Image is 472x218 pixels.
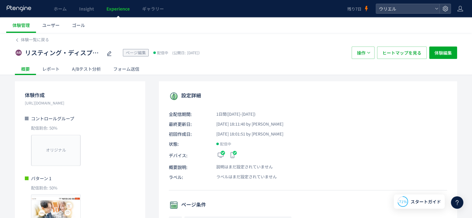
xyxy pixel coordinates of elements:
div: A/Bテスト分析 [66,63,107,75]
span: スタートガイド [411,198,441,205]
span: 残り7日 [347,6,362,12]
button: ヒートマップを見る [377,47,427,59]
div: レポート [36,63,66,75]
span: ゴール [72,22,85,28]
span: ウリエル [377,4,432,13]
span: パターン 1 [31,175,52,181]
span: 配信中 [220,141,231,147]
span: (公開日: [172,50,186,55]
span: 体験一覧に戻る [21,37,49,42]
span: ヒートマップを見る [382,47,421,59]
span: ユーザー [42,22,60,28]
span: 説明はまだ設定されていません [209,164,273,170]
span: ホーム [54,6,67,12]
button: 操作 [352,47,375,59]
button: 体験編集 [429,47,457,59]
p: https://www.uriel-cuore.co.jp/lp/list/versatile/18622/ [25,100,135,106]
div: フォーム送信 [107,63,146,75]
p: 配信割合: 50% [25,185,135,191]
p: ページ条件 [169,200,447,210]
span: 状態: [169,141,209,147]
span: 体験管理 [12,22,30,28]
span: 71% [399,199,407,204]
span: ラベル: [169,174,209,180]
p: 体験作成 [25,90,135,100]
div: オリジナル [31,135,80,166]
p: 配信割合: 50% [25,125,135,131]
span: [DATE]） [171,50,202,55]
span: [DATE] 18:01:51 by [PERSON_NAME] [209,131,283,137]
span: 最終更新日: [169,121,209,127]
span: コントロールグループ [31,115,74,122]
span: 概要説明: [169,164,209,170]
span: Experience [106,6,130,12]
div: 概要 [15,63,36,75]
span: 1日間([DATE]-[DATE]) [209,111,255,117]
span: 操作 [357,47,366,59]
span: 初回作成日: [169,131,209,137]
span: [DATE] 18:11:40 by [PERSON_NAME] [209,121,283,127]
span: ラベルはまだ設定されていません [209,174,277,180]
span: ページ編集 [126,50,146,56]
span: Insight [79,6,94,12]
span: リスティング・ディスプレイ_エリアセクション削除＋ボディ1つ目CPA削除 [25,48,102,57]
span: 全配信期間: [169,111,209,117]
span: 体験編集 [434,47,452,59]
span: デバイス: [169,152,209,158]
span: 配信中 [157,50,168,56]
span: ギャラリー [142,6,164,12]
p: 設定詳細 [169,91,447,101]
